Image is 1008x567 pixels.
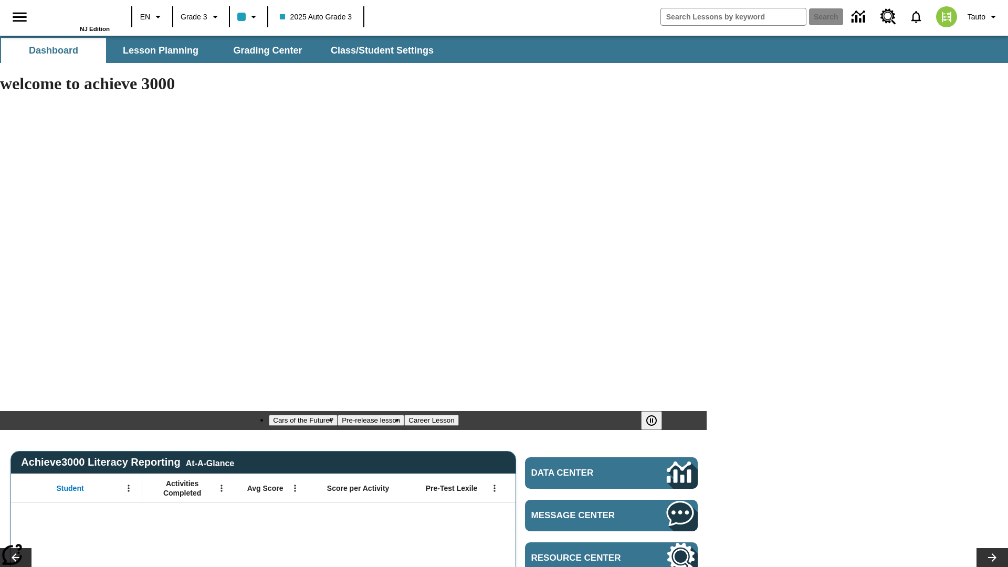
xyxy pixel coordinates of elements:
[123,45,198,57] span: Lesson Planning
[41,5,110,26] a: Home
[487,480,502,496] button: Open Menu
[108,38,213,63] button: Lesson Planning
[135,7,169,26] button: Language: EN, Select a language
[247,484,283,493] span: Avg Score
[968,12,985,23] span: Tauto
[29,45,78,57] span: Dashboard
[233,45,302,57] span: Grading Center
[21,456,234,468] span: Achieve3000 Literacy Reporting
[338,415,404,426] button: Slide 2 Pre-release lesson
[936,6,957,27] img: avatar image
[327,484,390,493] span: Score per Activity
[902,3,930,30] a: Notifications
[214,480,229,496] button: Open Menu
[80,26,110,32] span: NJ Edition
[140,12,150,23] span: EN
[121,480,136,496] button: Open Menu
[531,553,635,563] span: Resource Center
[874,3,902,31] a: Resource Center, Will open in new tab
[215,38,320,63] button: Grading Center
[426,484,478,493] span: Pre-Test Lexile
[331,45,434,57] span: Class/Student Settings
[57,484,84,493] span: Student
[976,548,1008,567] button: Lesson carousel, Next
[930,3,963,30] button: Select a new avatar
[322,38,442,63] button: Class/Student Settings
[404,415,458,426] button: Slide 3 Career Lesson
[845,3,874,31] a: Data Center
[148,479,217,498] span: Activities Completed
[531,510,635,521] span: Message Center
[963,7,1004,26] button: Profile/Settings
[525,500,698,531] a: Message Center
[233,7,264,26] button: Class color is light blue. Change class color
[641,411,673,430] div: Pause
[531,468,631,478] span: Data Center
[661,8,806,25] input: search field
[641,411,662,430] button: Pause
[1,38,106,63] button: Dashboard
[525,457,698,489] a: Data Center
[41,4,110,32] div: Home
[280,12,352,23] span: 2025 Auto Grade 3
[176,7,226,26] button: Grade: Grade 3, Select a grade
[181,12,207,23] span: Grade 3
[4,2,35,33] button: Open side menu
[269,415,338,426] button: Slide 1 Cars of the Future?
[186,457,234,468] div: At-A-Glance
[287,480,303,496] button: Open Menu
